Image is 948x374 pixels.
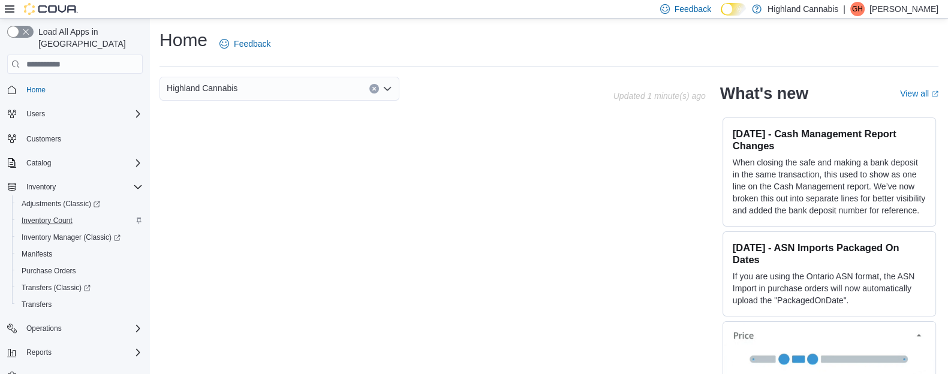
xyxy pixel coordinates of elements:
[26,324,62,333] span: Operations
[12,195,148,212] a: Adjustments (Classic)
[22,131,143,146] span: Customers
[369,84,379,93] button: Clear input
[22,83,50,97] a: Home
[26,134,61,144] span: Customers
[22,82,143,97] span: Home
[22,345,56,360] button: Reports
[22,300,52,309] span: Transfers
[721,3,746,16] input: Dark Mode
[12,246,148,263] button: Manifests
[850,2,865,16] div: Gloria Ho
[2,105,148,122] button: Users
[234,38,270,50] span: Feedback
[17,247,143,261] span: Manifests
[159,28,207,52] h1: Home
[17,247,57,261] a: Manifests
[24,3,78,15] img: Cova
[733,242,926,266] h3: [DATE] - ASN Imports Packaged On Dates
[12,212,148,229] button: Inventory Count
[22,107,143,121] span: Users
[22,321,143,336] span: Operations
[2,155,148,171] button: Catalog
[22,345,143,360] span: Reports
[22,216,73,225] span: Inventory Count
[215,32,275,56] a: Feedback
[22,156,56,170] button: Catalog
[17,213,77,228] a: Inventory Count
[22,321,67,336] button: Operations
[26,182,56,192] span: Inventory
[22,156,143,170] span: Catalog
[26,348,52,357] span: Reports
[17,264,81,278] a: Purchase Orders
[17,197,105,211] a: Adjustments (Classic)
[900,89,938,98] a: View allExternal link
[26,109,45,119] span: Users
[2,81,148,98] button: Home
[852,2,863,16] span: GH
[2,129,148,147] button: Customers
[733,128,926,152] h3: [DATE] - Cash Management Report Changes
[869,2,938,16] p: [PERSON_NAME]
[22,266,76,276] span: Purchase Orders
[22,107,50,121] button: Users
[26,85,46,95] span: Home
[12,296,148,313] button: Transfers
[675,3,711,15] span: Feedback
[167,81,237,95] span: Highland Cannabis
[768,2,838,16] p: Highland Cannabis
[17,297,143,312] span: Transfers
[22,180,61,194] button: Inventory
[22,199,100,209] span: Adjustments (Classic)
[17,230,143,245] span: Inventory Manager (Classic)
[17,297,56,312] a: Transfers
[34,26,143,50] span: Load All Apps in [GEOGRAPHIC_DATA]
[12,229,148,246] a: Inventory Manager (Classic)
[17,197,143,211] span: Adjustments (Classic)
[733,156,926,216] p: When closing the safe and making a bank deposit in the same transaction, this used to show as one...
[733,270,926,306] p: If you are using the Ontario ASN format, the ASN Import in purchase orders will now automatically...
[12,279,148,296] a: Transfers (Classic)
[17,230,125,245] a: Inventory Manager (Classic)
[17,280,143,295] span: Transfers (Classic)
[26,158,51,168] span: Catalog
[12,263,148,279] button: Purchase Orders
[383,84,392,93] button: Open list of options
[17,264,143,278] span: Purchase Orders
[2,320,148,337] button: Operations
[22,180,143,194] span: Inventory
[2,344,148,361] button: Reports
[22,249,52,259] span: Manifests
[613,91,706,101] p: Updated 1 minute(s) ago
[931,91,938,98] svg: External link
[17,280,95,295] a: Transfers (Classic)
[720,84,808,103] h2: What's new
[17,213,143,228] span: Inventory Count
[22,132,66,146] a: Customers
[2,179,148,195] button: Inventory
[22,283,91,292] span: Transfers (Classic)
[843,2,845,16] p: |
[22,233,121,242] span: Inventory Manager (Classic)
